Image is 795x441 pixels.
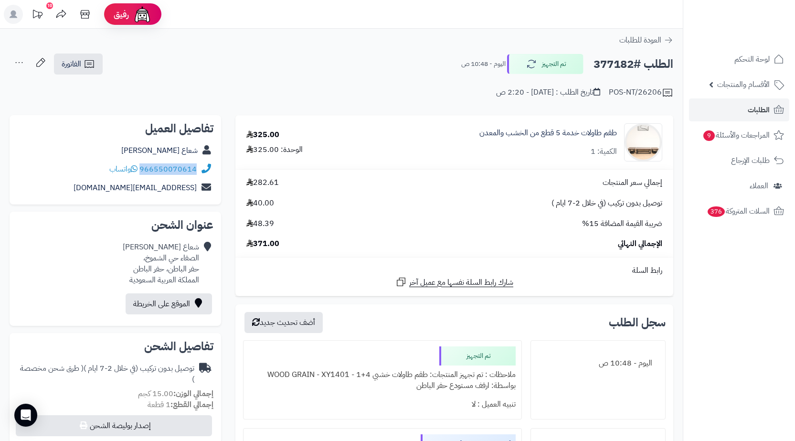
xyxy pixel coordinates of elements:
a: الطلبات [689,98,789,121]
a: الفاتورة [54,54,103,75]
h2: عنوان الشحن [17,219,213,231]
div: الكمية: 1 [591,146,617,157]
span: شارك رابط السلة نفسها مع عميل آخر [409,277,513,288]
span: المراجعات والأسئلة [702,129,770,142]
a: المراجعات والأسئلة9 [689,124,789,147]
span: السلات المتروكة [707,204,770,218]
strong: إجمالي الوزن: [173,388,213,399]
div: الوحدة: 325.00 [246,144,303,155]
div: ملاحظات : تم تجهيز المنتجات: طقم طاولات خشبي 4+1 - WOOD GRAIN - XY1401 بواسطة: ارفف مستودع حفر ال... [249,366,516,395]
button: إصدار بوليصة الشحن [16,415,212,436]
span: طلبات الإرجاع [731,154,770,167]
div: شعاع [PERSON_NAME] الصفاء حي الشموخ، حفر الباطن، حفر الباطن المملكة العربية السعودية [123,242,199,285]
span: الأقسام والمنتجات [717,78,770,91]
a: لوحة التحكم [689,48,789,71]
span: الإجمالي النهائي [618,238,662,249]
span: العملاء [750,179,768,193]
small: 1 قطعة [148,399,213,410]
h2: الطلب #377182 [594,54,673,74]
span: توصيل بدون تركيب (في خلال 2-7 ايام ) [551,198,662,209]
span: رفيق [114,9,129,20]
div: POS-NT/26206 [609,87,673,98]
a: تحديثات المنصة [25,5,49,26]
a: 966550070614 [139,163,197,175]
div: رابط السلة [239,265,669,276]
div: توصيل بدون تركيب (في خلال 2-7 ايام ) [17,363,194,385]
span: لوحة التحكم [734,53,770,66]
div: تاريخ الطلب : [DATE] - 2:20 ص [496,87,600,98]
div: 325.00 [246,129,279,140]
div: Open Intercom Messenger [14,404,37,427]
a: واتساب [109,163,138,175]
span: 282.61 [246,177,279,188]
button: تم التجهيز [507,54,583,74]
a: [EMAIL_ADDRESS][DOMAIN_NAME] [74,182,197,194]
h3: سجل الطلب [609,317,666,328]
a: شعاع [PERSON_NAME] [121,145,198,156]
a: العملاء [689,174,789,197]
span: 9 [703,130,715,141]
span: 48.39 [246,218,274,229]
a: طلبات الإرجاع [689,149,789,172]
span: 371.00 [246,238,279,249]
img: 1744704052-1-90x90.jpg [625,123,662,161]
span: 376 [708,206,725,217]
strong: إجمالي القطع: [170,399,213,410]
img: ai-face.png [133,5,152,24]
span: ضريبة القيمة المضافة 15% [582,218,662,229]
span: إجمالي سعر المنتجات [603,177,662,188]
span: الطلبات [748,103,770,117]
a: العودة للطلبات [619,34,673,46]
a: شارك رابط السلة نفسها مع عميل آخر [395,276,513,288]
a: السلات المتروكة376 [689,200,789,223]
h2: تفاصيل العميل [17,123,213,134]
a: طقم طاولات خدمة 5 قطع من الخشب والمعدن [479,128,617,139]
div: 10 [46,2,53,9]
div: تم التجهيز [439,346,516,366]
span: 40.00 [246,198,274,209]
div: اليوم - 10:48 ص [537,354,659,373]
span: الفاتورة [62,58,81,70]
button: أضف تحديث جديد [244,312,323,333]
h2: تفاصيل الشحن [17,341,213,352]
span: ( طرق شحن مخصصة ) [20,363,194,385]
img: logo-2.png [730,7,786,27]
small: اليوم - 10:48 ص [461,59,506,69]
small: 15.00 كجم [138,388,213,399]
a: الموقع على الخريطة [126,293,212,314]
span: العودة للطلبات [619,34,661,46]
div: تنبيه العميل : لا [249,395,516,414]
